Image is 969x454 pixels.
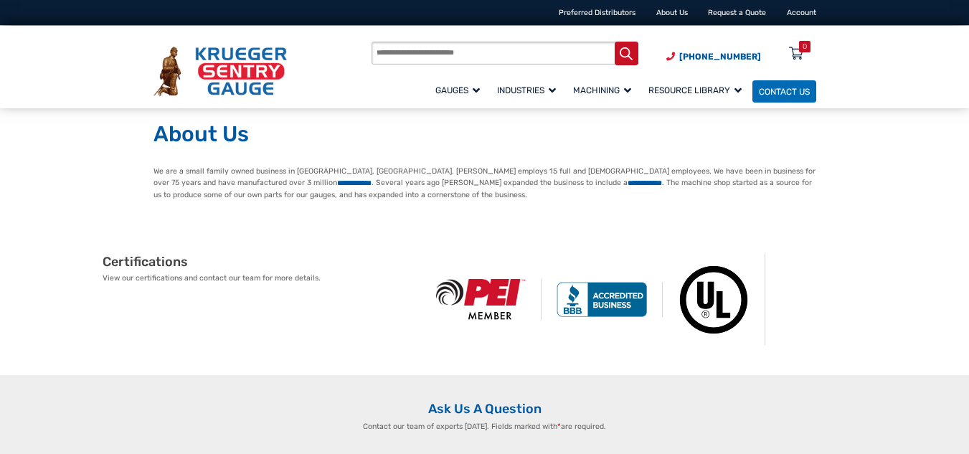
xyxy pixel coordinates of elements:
a: Industries [491,78,567,103]
span: Industries [497,85,556,95]
span: Resource Library [648,85,742,95]
a: Phone Number (920) 434-8860 [666,50,761,63]
span: Gauges [435,85,480,95]
p: Contact our team of experts [DATE]. Fields marked with are required. [310,421,660,432]
span: Machining [573,85,631,95]
a: Request a Quote [708,8,766,17]
a: Contact Us [752,80,816,103]
a: About Us [656,8,688,17]
div: 0 [803,41,807,52]
h2: Certifications [103,254,421,270]
p: View our certifications and contact our team for more details. [103,273,421,284]
img: Krueger Sentry Gauge [153,47,287,96]
a: Gauges [429,78,491,103]
span: [PHONE_NUMBER] [679,52,761,62]
img: Underwriters Laboratories [663,254,765,345]
img: PEI Member [421,279,542,321]
p: We are a small family owned business in [GEOGRAPHIC_DATA], [GEOGRAPHIC_DATA]. [PERSON_NAME] emplo... [153,166,816,200]
span: Contact Us [759,86,810,96]
a: Resource Library [642,78,752,103]
a: Account [787,8,816,17]
a: Preferred Distributors [559,8,635,17]
img: BBB [542,282,663,316]
h2: Ask Us A Question [153,401,816,417]
a: Machining [567,78,642,103]
h1: About Us [153,121,816,148]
